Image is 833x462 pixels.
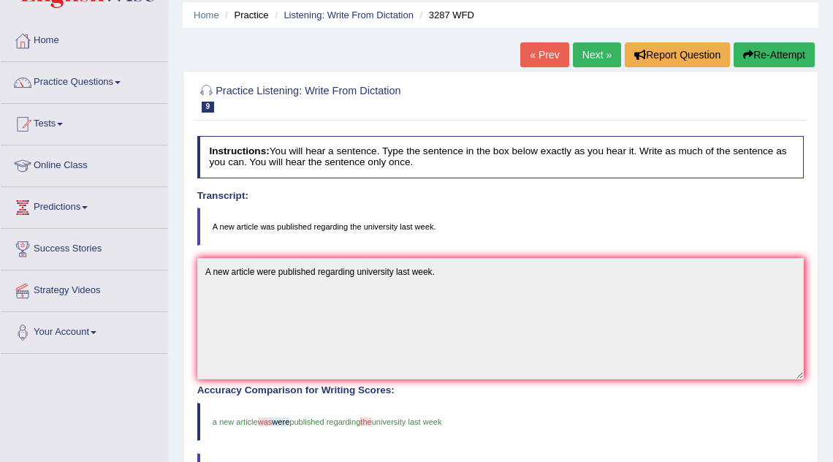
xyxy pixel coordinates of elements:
li: Practice [221,8,268,22]
a: Strategy Videos [1,270,167,307]
a: Next » [573,42,621,67]
button: Report Question [625,42,730,67]
span: 9 [202,102,215,113]
a: « Prev [520,42,568,67]
a: Practice Questions [1,62,167,99]
span: university last week [372,417,442,426]
b: Instructions: [209,145,269,156]
a: Your Account [1,312,167,349]
h4: You will hear a sentence. Type the sentence in the box below exactly as you hear it. Write as muc... [197,136,805,178]
span: the [360,417,371,426]
h2: Practice Listening: Write From Dictation [197,82,574,113]
h4: Transcript: [197,191,805,202]
a: Tests [1,104,167,140]
span: a new article [213,417,258,426]
blockquote: A new article was published regarding the university last week. [197,208,805,246]
span: were [272,417,289,426]
li: 3287 WFD [417,8,474,22]
span: was [258,417,273,426]
a: Home [1,20,167,57]
button: Re-Attempt [734,42,815,67]
h4: Accuracy Comparison for Writing Scores: [197,385,805,396]
a: Home [194,10,219,20]
a: Success Stories [1,229,167,265]
span: published regarding [289,417,360,426]
a: Online Class [1,145,167,182]
a: Listening: Write From Dictation [284,10,414,20]
a: Predictions [1,187,167,224]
